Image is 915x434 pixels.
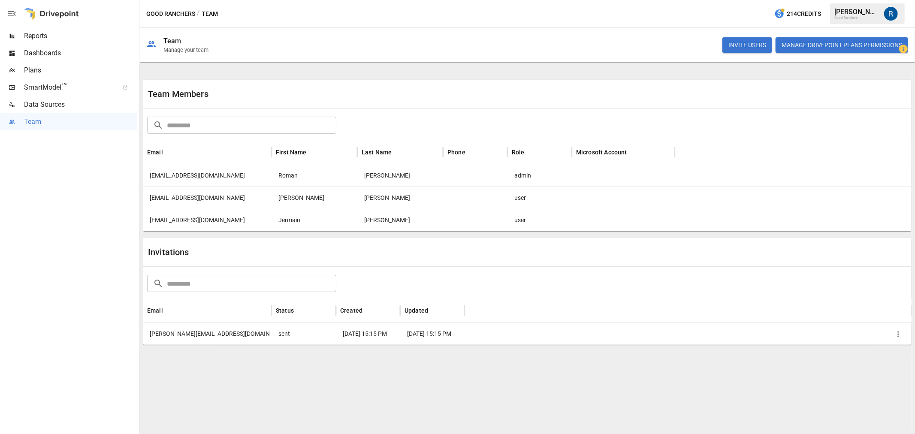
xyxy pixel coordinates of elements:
div: 7/3/25 15:15 PM [400,322,465,345]
span: ™ [61,81,67,92]
button: Sort [363,304,375,316]
button: Sort [295,304,307,316]
span: Team [24,117,137,127]
div: Phone [447,149,465,156]
button: 214Credits [771,6,824,22]
span: SmartModel [24,82,113,93]
button: Sort [164,146,176,158]
div: rromero@goodranchers.com [143,164,272,187]
div: Role [512,149,525,156]
div: Good Ranchers [834,16,879,20]
button: Sort [164,304,176,316]
div: Roman [272,164,357,187]
button: Roman Romero [879,2,903,26]
div: [PERSON_NAME] [834,8,879,16]
div: Updated [405,307,428,314]
div: admin [507,164,572,187]
span: Dashboards [24,48,137,58]
div: Team [163,37,181,45]
button: Sort [628,146,640,158]
div: sent [272,322,336,345]
div: Jermain [272,209,357,231]
div: Johnny [272,187,357,209]
img: Roman Romero [884,7,898,21]
div: Invitations [148,247,527,257]
button: Sort [308,146,320,158]
div: 7/3/25 15:15 PM [336,322,400,345]
div: Created [340,307,362,314]
div: jvincent@goodranchers.com [143,187,272,209]
button: Manage Drivepoint Plans Permissions [776,37,908,53]
div: Gil [357,209,443,231]
div: Romero [357,164,443,187]
div: Last Name [362,149,392,156]
span: Data Sources [24,99,137,110]
button: Good Ranchers [146,9,195,19]
div: Team Members [148,89,527,99]
div: Status [276,307,294,314]
span: Reports [24,31,137,41]
div: Manage your team [163,47,208,53]
button: Sort [393,146,405,158]
button: Sort [525,146,538,158]
div: First Name [276,149,307,156]
div: / [197,9,200,19]
div: Vincent [357,187,443,209]
div: user [507,187,572,209]
div: user [507,209,572,231]
div: jermain@goodranchers.com [143,209,272,231]
span: Plans [24,65,137,75]
span: 214 Credits [787,9,821,19]
div: Email [147,149,163,156]
button: Sort [466,146,478,158]
button: Sort [429,304,441,316]
button: INVITE USERS [722,37,772,53]
div: Microsoft Account [576,149,627,156]
div: eric@eavpartners.com [143,322,272,345]
div: Email [147,307,163,314]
